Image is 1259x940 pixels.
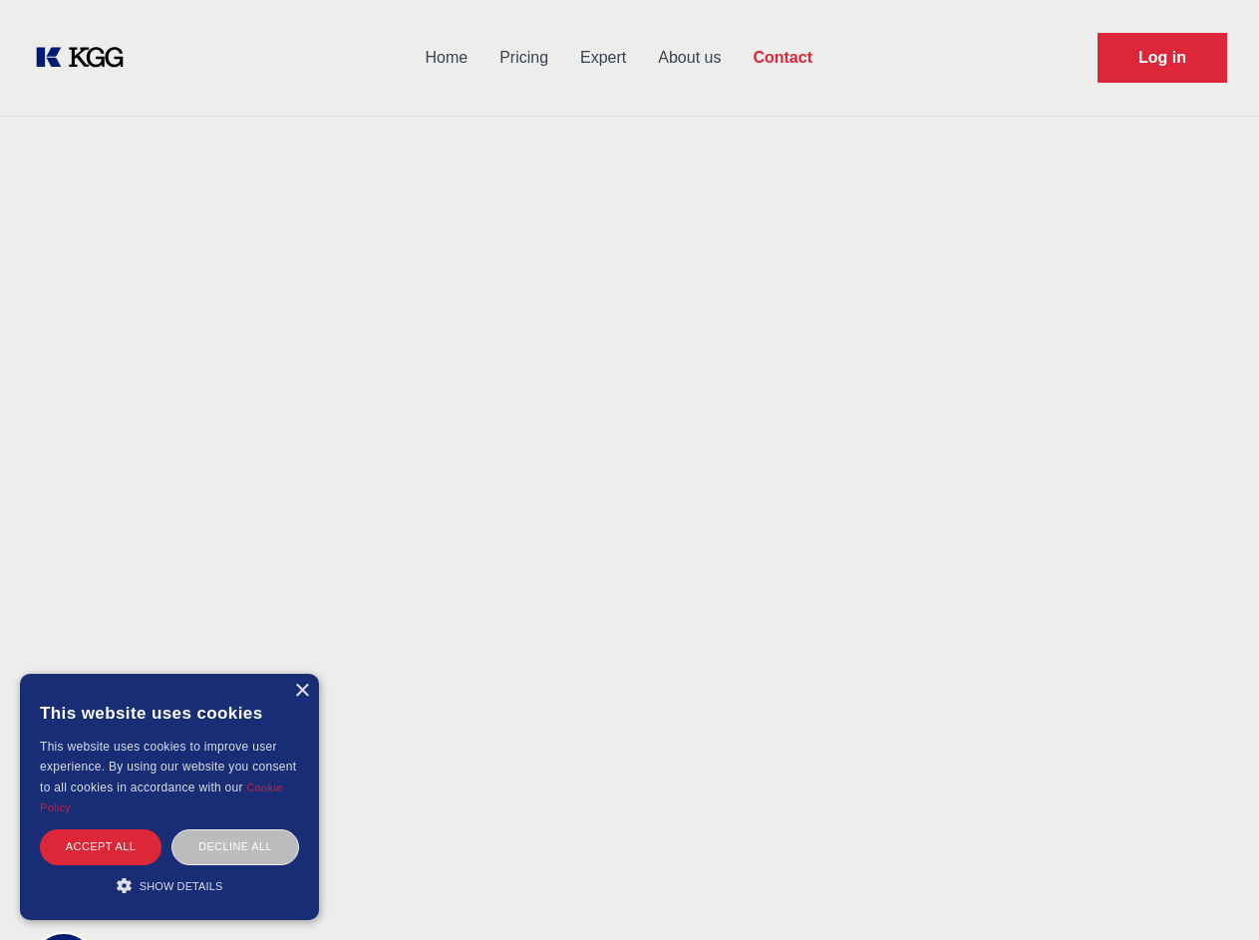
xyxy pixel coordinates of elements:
div: Accept all [40,829,161,864]
div: This website uses cookies [40,689,299,737]
div: Show details [40,875,299,895]
a: About us [642,32,737,84]
a: Cookie Policy [40,782,283,813]
div: Close [294,684,309,699]
a: Pricing [483,32,564,84]
div: Decline all [171,829,299,864]
a: Expert [564,32,642,84]
span: This website uses cookies to improve user experience. By using our website you consent to all coo... [40,740,296,794]
a: KOL Knowledge Platform: Talk to Key External Experts (KEE) [32,42,140,74]
a: Contact [737,32,828,84]
a: Request Demo [1098,33,1227,83]
a: Home [409,32,483,84]
span: Show details [140,880,223,892]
